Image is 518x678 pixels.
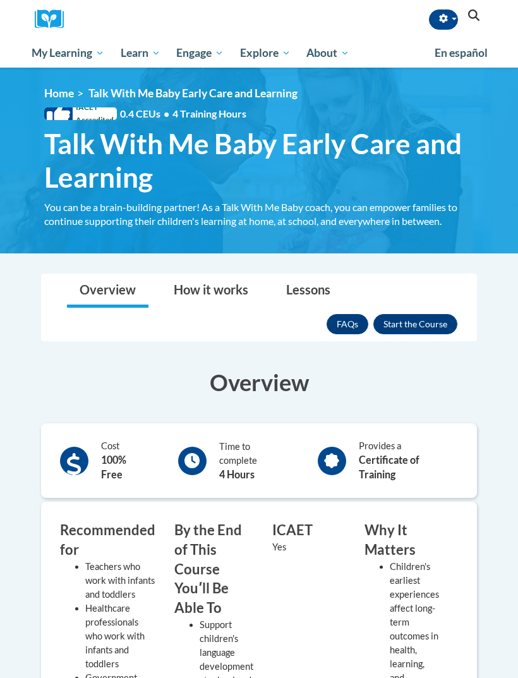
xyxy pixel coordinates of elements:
[219,440,290,482] div: Time to complete
[373,314,457,334] button: Enroll
[464,9,483,25] button: Search
[35,9,73,29] a: Cox Campus
[88,87,298,100] span: Talk With Me Baby Early Care and Learning
[120,107,246,121] span: 0.4 CEUs
[112,39,169,68] a: Learn
[41,366,477,398] h3: Overview
[67,274,148,308] a: Overview
[299,39,358,68] a: About
[35,9,73,29] img: Logo brand
[240,45,291,61] span: Explore
[23,39,112,68] a: My Learning
[85,602,155,671] li: Healthcare professionals who work with infants and toddlers
[429,9,458,30] button: Account Settings
[306,45,349,61] span: About
[168,39,232,68] a: Engage
[272,521,346,540] h3: ICAET
[232,39,299,68] a: Explore
[101,439,150,482] div: Cost
[274,274,343,308] a: Lessons
[435,46,488,59] span: En español
[32,45,104,61] span: My Learning
[44,127,480,194] span: Talk With Me Baby Early Care and Learning
[60,521,155,560] h3: Recommended for
[327,314,368,334] a: FAQs
[174,521,253,618] h3: By the End of This Course Youʹll Be Able To
[44,87,74,100] a: Home
[176,45,224,61] span: Engage
[272,542,286,552] value: Yes
[364,521,439,560] h3: Why It Matters
[359,439,458,482] div: Provides a
[101,454,126,480] b: 100% Free
[164,107,169,119] span: •
[22,39,496,68] div: Main menu
[121,45,160,61] span: Learn
[219,468,255,480] b: 4 Hours
[161,274,261,308] a: How it works
[44,107,117,120] span: IACET Accredited
[44,200,480,228] div: You can be a brain-building partner! As a Talk With Me Baby coach, you can empower families to co...
[359,454,419,480] b: Certificate of Training
[172,107,246,119] span: 4 Training Hours
[426,40,496,66] a: En español
[85,560,155,602] li: Teachers who work with infants and toddlers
